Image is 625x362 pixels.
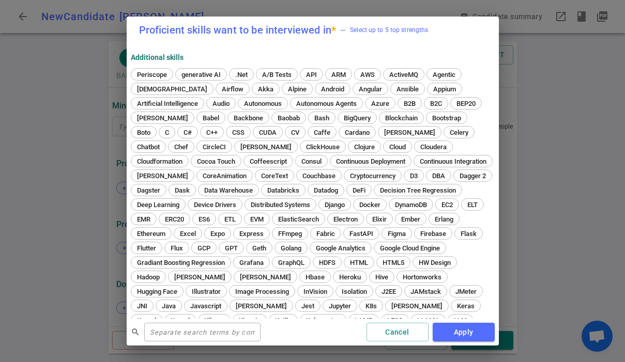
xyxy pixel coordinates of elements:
span: Ember [398,215,424,223]
span: Chatbot [133,143,163,151]
span: Flutter [133,244,160,252]
span: Kinesis [235,317,264,324]
span: LLAMA [414,317,443,324]
span: Data Warehouse [201,186,256,194]
span: Angular [355,85,386,93]
span: Chef [171,143,192,151]
span: Grafana [236,259,267,266]
span: Babel [199,114,223,122]
span: search [131,327,140,337]
span: generative AI [178,71,224,78]
span: ARM [328,71,349,78]
span: Cardano [341,129,373,136]
span: Airflow [218,85,247,93]
span: Fabric [313,230,339,238]
span: ActiveMQ [386,71,422,78]
span: GPT [221,244,241,252]
span: Hive [372,273,392,281]
span: DynamoDB [391,201,431,209]
span: InVision [300,288,331,295]
span: B2B [400,100,419,107]
span: API [302,71,321,78]
span: Bootstrap [429,114,465,122]
label: Proficient skills want to be interviewed in [139,25,337,35]
span: Flux [167,244,187,252]
span: Audio [209,100,233,107]
span: Periscope [133,71,171,78]
span: Coffeescript [246,158,291,165]
span: Isolation [338,288,371,295]
span: Erlang [431,215,457,223]
span: [PERSON_NAME] [236,273,295,281]
span: ES6 [195,215,214,223]
span: Hbase [302,273,328,281]
span: GCP [194,244,214,252]
span: Akka [254,85,277,93]
span: CoreAnimation [199,172,250,180]
span: C [161,129,173,136]
span: Hortonworks [399,273,445,281]
span: Kernel [133,317,160,324]
span: Datadog [310,186,342,194]
span: Kotlin [271,317,295,324]
span: Artificial Intelligence [133,100,202,107]
span: Boto [133,129,154,136]
span: HTML5 [379,259,408,266]
span: D3 [406,172,421,180]
span: Agentic [429,71,459,78]
span: FastAPI [346,230,377,238]
span: Couchbase [299,172,339,180]
span: Consul [298,158,325,165]
span: J2EE [378,288,400,295]
span: AWS [357,71,378,78]
span: Dagster [133,186,164,194]
span: ERC20 [161,215,188,223]
span: Excel [176,230,200,238]
span: Javascript [187,302,225,310]
span: Dagger 2 [456,172,490,180]
span: Blockchain [382,114,421,122]
span: Clojure [350,143,378,151]
span: Caffe [310,129,334,136]
span: ETL [221,215,239,223]
span: CSS [228,129,248,136]
span: Ethereum [133,230,169,238]
span: Gradiant Boosting Regression [133,259,228,266]
span: Flask [457,230,480,238]
span: Jupyter [325,302,355,310]
span: Decision Tree Regression [376,186,460,194]
span: Device Drivers [190,201,240,209]
span: B2C [426,100,446,107]
span: ClickHouse [302,143,343,151]
span: Databricks [264,186,303,194]
span: Kibana [201,317,228,324]
span: Geth [249,244,270,252]
span: ElasticSearch [275,215,323,223]
span: Cloud [386,143,409,151]
span: Kubernetes [302,317,344,324]
span: HDFS [315,259,339,266]
span: [PERSON_NAME] [237,143,295,151]
span: LAMP [351,317,376,324]
span: CircleCI [199,143,230,151]
span: [PERSON_NAME] [171,273,229,281]
span: Django [321,201,348,209]
span: [PERSON_NAME] [133,172,192,180]
strong: Additional Skills [131,53,184,61]
span: HTML [346,259,372,266]
span: HW Design [415,259,454,266]
span: EC2 [438,201,456,209]
span: Illustrator [188,288,224,295]
span: CV [287,129,303,136]
span: Backbone [230,114,267,122]
span: Cocoa Touch [193,158,239,165]
span: Hadoop [133,273,163,281]
span: CoreText [257,172,292,180]
span: Google Analytics [312,244,369,252]
span: Ansible [393,85,422,93]
span: [PERSON_NAME] [388,302,446,310]
span: [PERSON_NAME] [232,302,291,310]
span: Deep Learning [133,201,183,209]
span: DeFi [349,186,369,194]
span: C++ [203,129,221,136]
